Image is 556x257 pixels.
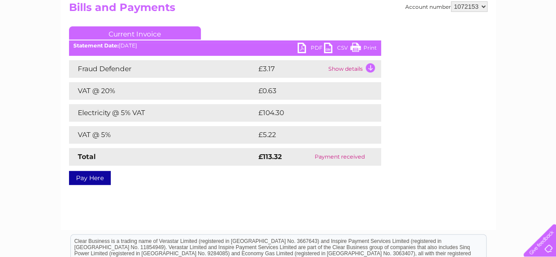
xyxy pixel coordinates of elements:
a: Energy [423,37,443,44]
a: Current Invoice [69,26,201,40]
a: PDF [298,43,324,55]
strong: Total [78,152,96,161]
div: Account number [405,1,487,12]
a: Water [401,37,418,44]
td: Show details [326,60,381,78]
a: 0333 014 3131 [390,4,451,15]
a: Contact [498,37,519,44]
a: Telecoms [448,37,474,44]
td: Fraud Defender [69,60,256,78]
strong: £113.32 [258,152,282,161]
a: Blog [480,37,492,44]
td: VAT @ 20% [69,82,256,100]
a: Pay Here [69,171,111,185]
a: Print [350,43,377,55]
h2: Bills and Payments [69,1,487,18]
td: £0.63 [256,82,360,100]
td: £5.22 [256,126,360,144]
td: £104.30 [256,104,365,122]
td: VAT @ 5% [69,126,256,144]
b: Statement Date: [73,42,119,49]
td: £3.17 [256,60,326,78]
td: Payment received [298,148,381,166]
div: Clear Business is a trading name of Verastar Limited (registered in [GEOGRAPHIC_DATA] No. 3667643... [71,5,486,43]
td: Electricity @ 5% VAT [69,104,256,122]
img: logo.png [19,23,64,50]
a: Log out [527,37,548,44]
div: [DATE] [69,43,381,49]
a: CSV [324,43,350,55]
